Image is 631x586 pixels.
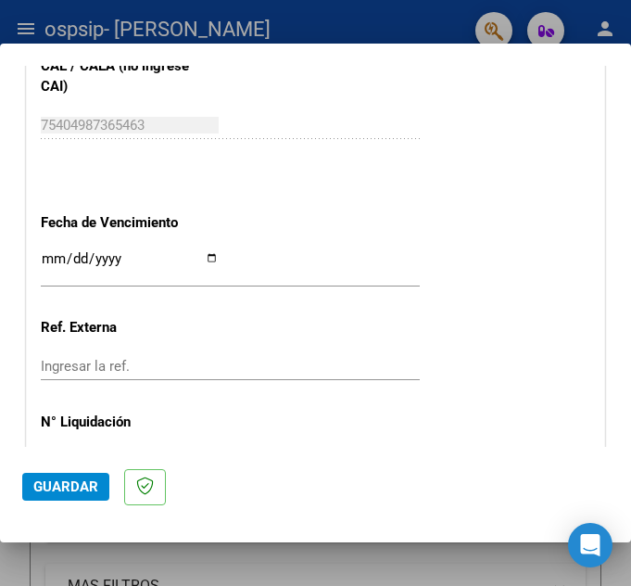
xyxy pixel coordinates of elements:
p: CAE / CAEA (no ingrese CAI) [41,56,206,97]
div: Open Intercom Messenger [568,523,612,567]
p: N° Liquidación [41,412,206,433]
button: Guardar [22,473,109,501]
p: Ref. Externa [41,317,206,338]
p: Fecha de Vencimiento [41,212,206,234]
span: Guardar [33,478,98,495]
